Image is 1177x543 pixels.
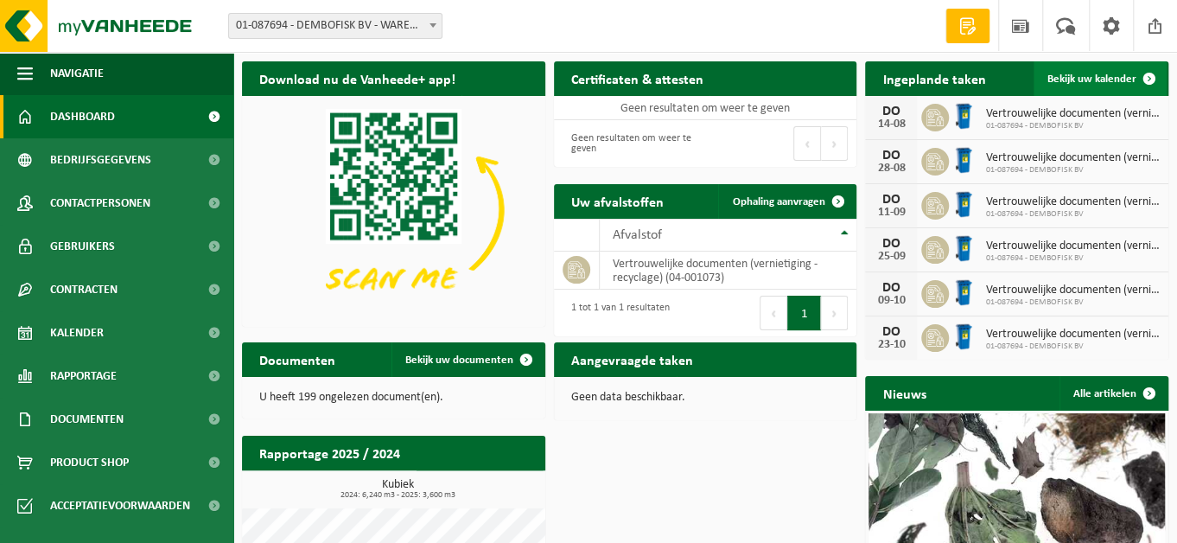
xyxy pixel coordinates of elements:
[50,95,115,138] span: Dashboard
[50,441,129,484] span: Product Shop
[50,355,117,398] span: Rapportage
[229,14,442,38] span: 01-087694 - DEMBOFISK BV - WAREGEM
[949,233,978,263] img: WB-0240-HPE-BE-09
[949,189,978,219] img: WB-0240-HPE-BE-09
[874,237,908,251] div: DO
[563,294,670,332] div: 1 tot 1 van 1 resultaten
[259,392,528,404] p: U heeft 199 ongelezen document(en).
[985,240,1160,253] span: Vertrouwelijke documenten (vernietiging - recyclage)
[821,296,848,330] button: Next
[571,392,840,404] p: Geen data beschikbaar.
[787,296,821,330] button: 1
[732,196,824,208] span: Ophaling aanvragen
[50,311,104,355] span: Kalender
[874,193,908,207] div: DO
[949,278,978,307] img: WB-0240-HPE-BE-09
[949,101,978,131] img: WB-0240-HPE-BE-09
[874,118,908,131] div: 14-08
[874,339,908,351] div: 23-10
[251,479,545,500] h3: Kubiek
[985,165,1160,176] span: 01-087694 - DEMBOFISK BV
[1034,61,1167,96] a: Bekijk uw kalender
[417,470,544,504] a: Bekijk rapportage
[554,342,710,376] h2: Aangevraagde taken
[50,182,150,225] span: Contactpersonen
[793,126,821,161] button: Previous
[554,61,721,95] h2: Certificaten & attesten
[985,328,1160,342] span: Vertrouwelijke documenten (vernietiging - recyclage)
[242,96,545,323] img: Download de VHEPlus App
[874,295,908,307] div: 09-10
[50,268,118,311] span: Contracten
[760,296,787,330] button: Previous
[563,125,697,163] div: Geen resultaten om weer te geven
[985,151,1160,165] span: Vertrouwelijke documenten (vernietiging - recyclage)
[874,251,908,263] div: 25-09
[874,149,908,163] div: DO
[985,195,1160,209] span: Vertrouwelijke documenten (vernietiging - recyclage)
[874,325,908,339] div: DO
[242,61,473,95] h2: Download nu de Vanheede+ app!
[985,342,1160,352] span: 01-087694 - DEMBOFISK BV
[554,96,857,120] td: Geen resultaten om weer te geven
[50,225,115,268] span: Gebruikers
[613,228,662,242] span: Afvalstof
[600,252,857,290] td: vertrouwelijke documenten (vernietiging - recyclage) (04-001073)
[405,355,513,366] span: Bekijk uw documenten
[821,126,848,161] button: Next
[985,121,1160,131] span: 01-087694 - DEMBOFISK BV
[391,342,544,377] a: Bekijk uw documenten
[50,52,104,95] span: Navigatie
[554,184,681,218] h2: Uw afvalstoffen
[949,145,978,175] img: WB-0240-HPE-BE-09
[242,342,353,376] h2: Documenten
[985,209,1160,220] span: 01-087694 - DEMBOFISK BV
[228,13,442,39] span: 01-087694 - DEMBOFISK BV - WAREGEM
[985,284,1160,297] span: Vertrouwelijke documenten (vernietiging - recyclage)
[874,207,908,219] div: 11-09
[1047,73,1136,85] span: Bekijk uw kalender
[985,253,1160,264] span: 01-087694 - DEMBOFISK BV
[50,398,124,441] span: Documenten
[985,297,1160,308] span: 01-087694 - DEMBOFISK BV
[985,107,1160,121] span: Vertrouwelijke documenten (vernietiging - recyclage)
[1059,376,1167,411] a: Alle artikelen
[718,184,855,219] a: Ophaling aanvragen
[865,61,1002,95] h2: Ingeplande taken
[865,376,943,410] h2: Nieuws
[874,281,908,295] div: DO
[251,491,545,500] span: 2024: 6,240 m3 - 2025: 3,600 m3
[50,484,190,527] span: Acceptatievoorwaarden
[949,322,978,351] img: WB-0240-HPE-BE-09
[874,163,908,175] div: 28-08
[242,436,417,470] h2: Rapportage 2025 / 2024
[874,105,908,118] div: DO
[50,138,151,182] span: Bedrijfsgegevens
